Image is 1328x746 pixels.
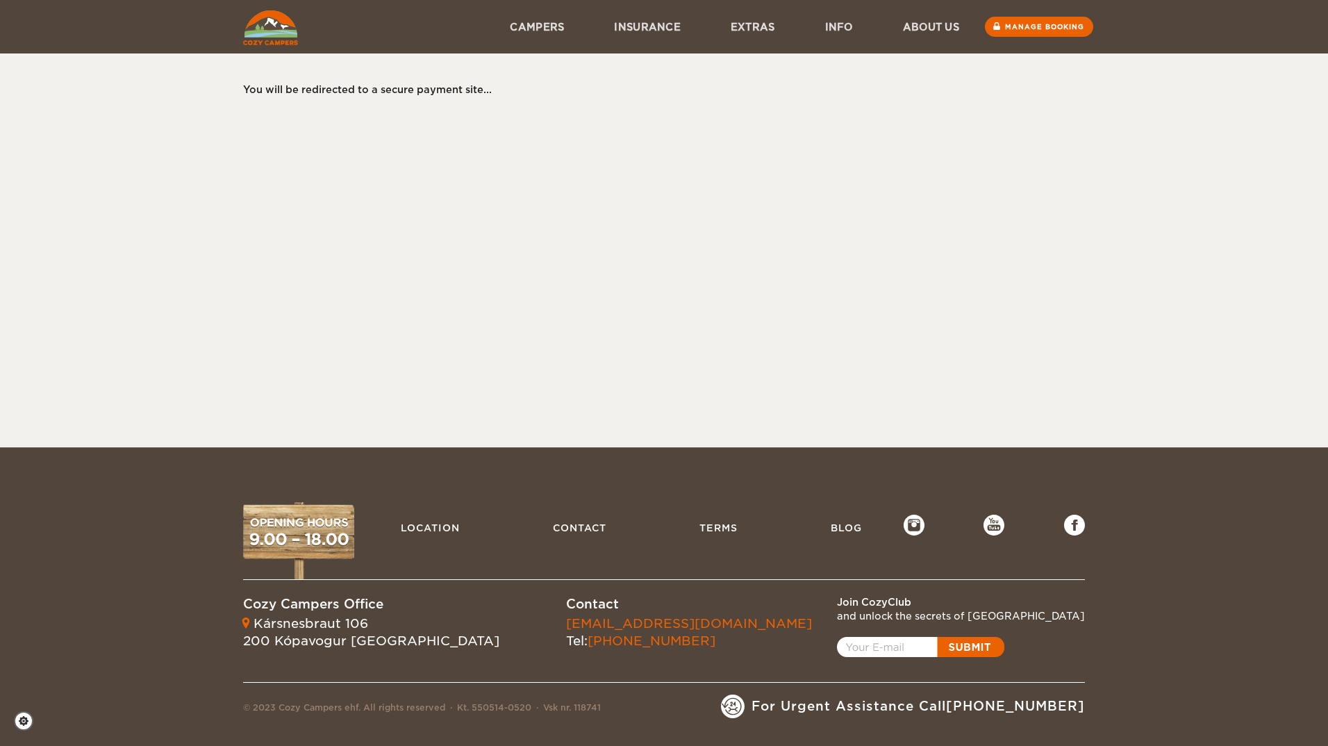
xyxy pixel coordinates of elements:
[243,83,1071,97] div: You will be redirected to a secure payment site...
[837,609,1085,623] div: and unlock the secrets of [GEOGRAPHIC_DATA]
[752,697,1085,715] span: For Urgent Assistance Call
[837,595,1085,609] div: Join CozyClub
[243,595,499,613] div: Cozy Campers Office
[692,515,745,541] a: Terms
[824,515,869,541] a: Blog
[243,615,499,650] div: Kársnesbraut 106 200 Kópavogur [GEOGRAPHIC_DATA]
[566,615,812,650] div: Tel:
[566,616,812,631] a: [EMAIL_ADDRESS][DOMAIN_NAME]
[566,595,812,613] div: Contact
[546,515,613,541] a: Contact
[985,17,1093,37] a: Manage booking
[243,10,298,45] img: Cozy Campers
[14,711,42,731] a: Cookie settings
[243,702,601,718] div: © 2023 Cozy Campers ehf. All rights reserved Kt. 550514-0520 Vsk nr. 118741
[394,515,467,541] a: Location
[946,699,1085,713] a: [PHONE_NUMBER]
[588,633,715,648] a: [PHONE_NUMBER]
[837,637,1004,657] a: Open popup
